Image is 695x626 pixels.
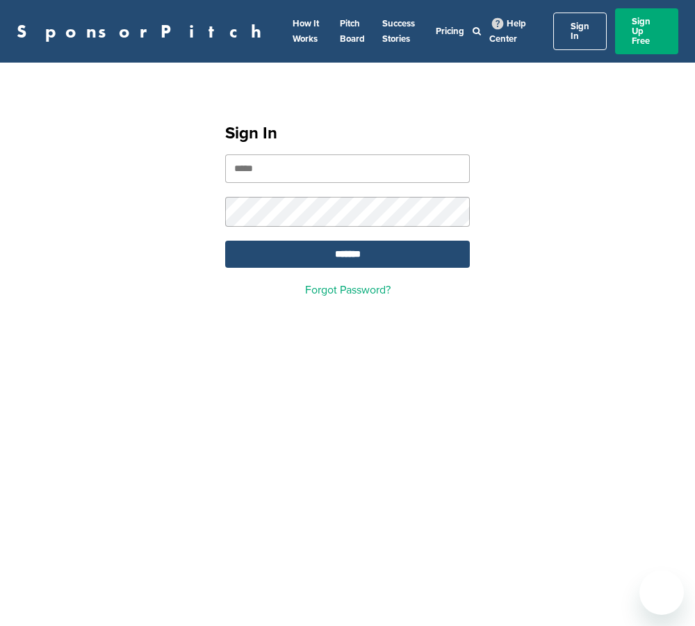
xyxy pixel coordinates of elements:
a: Pricing [436,26,464,37]
a: SponsorPitch [17,22,270,40]
iframe: Button to launch messaging window [639,570,684,615]
a: Success Stories [382,18,415,45]
a: Sign In [553,13,607,50]
a: Help Center [489,15,526,47]
h1: Sign In [225,121,470,146]
a: How It Works [293,18,319,45]
a: Forgot Password? [305,283,391,297]
a: Sign Up Free [615,8,678,54]
a: Pitch Board [340,18,365,45]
